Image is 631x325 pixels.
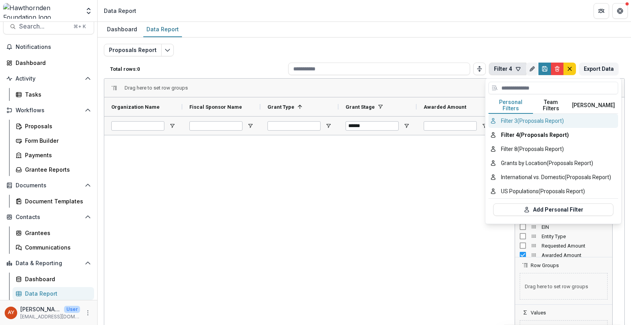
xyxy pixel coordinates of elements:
div: Row Groups [515,268,612,304]
div: Requested Amount Column [515,241,612,250]
span: Contacts [16,214,82,221]
button: Notifications [3,41,94,53]
div: Dashboard [25,275,88,283]
a: Form Builder [12,134,94,147]
span: Organization Name [111,104,160,110]
span: Requested Amount [542,243,608,249]
span: Row Groups [531,262,559,268]
p: [PERSON_NAME] [20,305,61,313]
div: Andreas Yuíza [8,310,14,315]
a: Dashboard [12,273,94,285]
a: Grantees [12,226,94,239]
div: Data Report [104,7,136,15]
button: Open Activity [3,72,94,85]
button: Open Filter Menu [247,123,253,129]
div: Payments [25,151,88,159]
button: Get Help [612,3,628,19]
button: Proposals Report [104,44,162,56]
div: Form Builder [25,136,88,145]
div: Communications [25,243,88,251]
span: Awarded Amount [424,104,466,110]
span: Search... [19,23,69,30]
button: Personal Filters [488,97,533,114]
button: Filter 8 (Proposals Report) [488,142,618,156]
button: More [83,308,93,318]
span: EIN [542,224,608,230]
p: Total rows: 0 [110,66,285,72]
input: Organization Name Filter Input [111,121,164,131]
a: Grantee Reports [12,163,94,176]
img: Hawthornden Foundation logo [3,3,80,19]
a: Data Report [143,22,182,37]
button: Edit selected report [161,44,174,56]
button: Search... [3,19,94,34]
button: Filter 3 (Proposals Report) [488,114,618,128]
p: [EMAIL_ADDRESS][DOMAIN_NAME] [20,313,80,320]
a: Document Templates [12,195,94,208]
button: Open Filter Menu [481,123,488,129]
span: Values [531,310,546,316]
span: Fiscal Sponsor Name [189,104,242,110]
button: Save [538,63,551,75]
button: Delete [551,63,563,75]
button: Open Filter Menu [325,123,332,129]
button: Open Filter Menu [403,123,410,129]
button: Grants by Location (Proposals Report) [488,156,618,170]
input: Grant Type Filter Input [267,121,321,131]
span: Notifications [16,44,91,50]
div: Row Groups [125,85,188,91]
div: Proposals [25,122,88,130]
div: Data Report [143,23,182,35]
a: Proposals [12,120,94,133]
span: Awarded Amount [542,252,608,258]
div: Document Templates [25,197,88,205]
button: Filter 4 [489,63,526,75]
button: Open entity switcher [83,3,94,19]
div: Entity Type Column [515,232,612,241]
span: Workflows [16,107,82,114]
a: Tasks [12,88,94,101]
input: Grant Stage Filter Input [346,121,399,131]
button: International vs. Domestic (Proposals Report) [488,170,618,184]
div: Grantees [25,229,88,237]
a: Dashboard [3,56,94,69]
span: Activity [16,75,82,82]
button: Filter 4 (Proposals Report) [488,128,618,142]
button: Partners [594,3,609,19]
div: Grantee Reports [25,165,88,174]
button: default [563,63,576,75]
button: Rename [526,63,538,75]
div: Data Report [25,289,88,298]
a: Communications [12,241,94,254]
a: Payments [12,149,94,162]
div: Dashboard [16,59,88,67]
nav: breadcrumb [101,5,139,16]
div: ⌘ + K [72,22,87,31]
span: Entity Type [542,233,608,239]
div: EIN Column [515,222,612,232]
span: Documents [16,182,82,189]
div: Dashboard [104,23,140,35]
input: Fiscal Sponsor Name Filter Input [189,121,242,131]
button: Export Data [579,63,619,75]
button: Team Filters [533,97,569,114]
div: Tasks [25,90,88,99]
button: US Populations (Proposals Report) [488,184,618,198]
button: Open Filter Menu [169,123,175,129]
p: User [64,306,80,313]
button: Toggle auto height [473,63,486,75]
span: Grant Stage [346,104,375,110]
a: Data Report [12,287,94,300]
div: Awarded Amount Column [515,250,612,260]
span: Drag here to set row groups [520,273,608,300]
span: Data & Reporting [16,260,82,267]
button: Open Documents [3,179,94,192]
button: Open Workflows [3,104,94,117]
button: Add Personal Filter [493,203,613,216]
a: Dashboard [104,22,140,37]
input: Awarded Amount Filter Input [424,121,477,131]
button: Open Contacts [3,211,94,223]
span: Drag here to set row groups [125,85,188,91]
button: Open Data & Reporting [3,257,94,269]
span: Grant Type [267,104,294,110]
